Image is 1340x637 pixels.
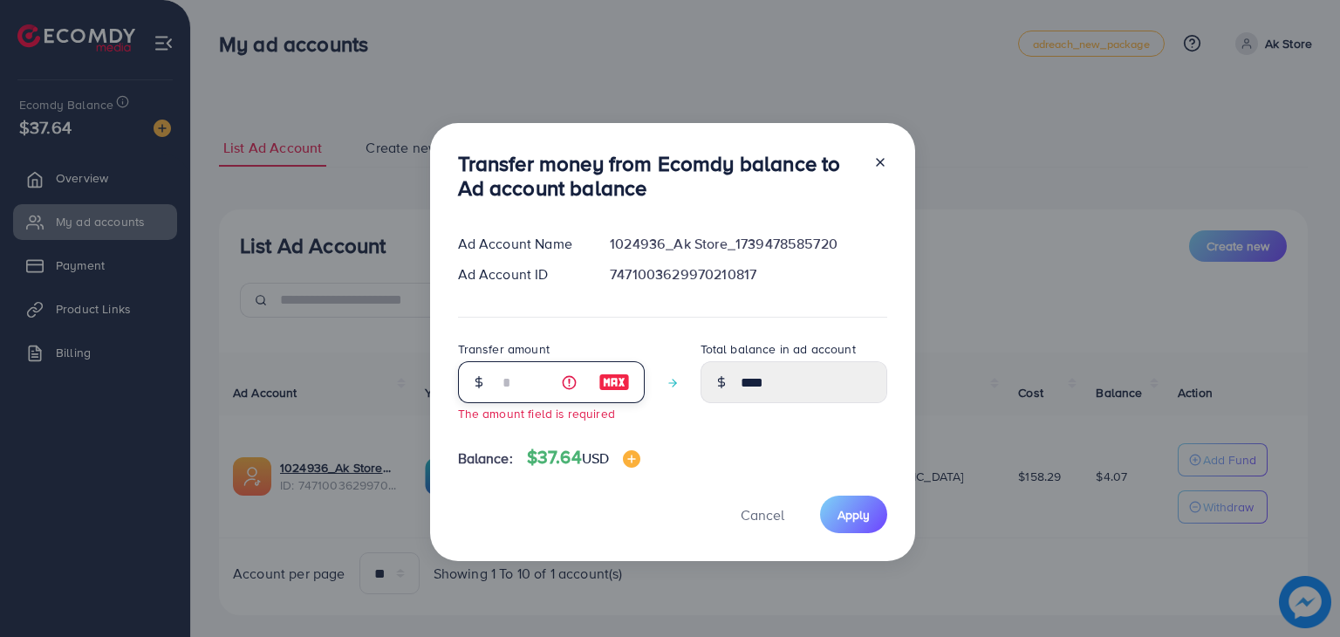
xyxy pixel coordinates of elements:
[837,506,870,524] span: Apply
[719,496,806,533] button: Cancel
[458,405,615,421] small: The amount field is required
[623,450,640,468] img: image
[527,447,640,469] h4: $37.64
[596,264,900,284] div: 7471003629970210817
[458,340,550,358] label: Transfer amount
[444,264,597,284] div: Ad Account ID
[596,234,900,254] div: 1024936_Ak Store_1739478585720
[444,234,597,254] div: Ad Account Name
[820,496,887,533] button: Apply
[741,505,784,524] span: Cancel
[582,449,609,468] span: USD
[598,372,630,393] img: image
[458,151,859,202] h3: Transfer money from Ecomdy balance to Ad account balance
[701,340,856,358] label: Total balance in ad account
[458,449,513,469] span: Balance:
